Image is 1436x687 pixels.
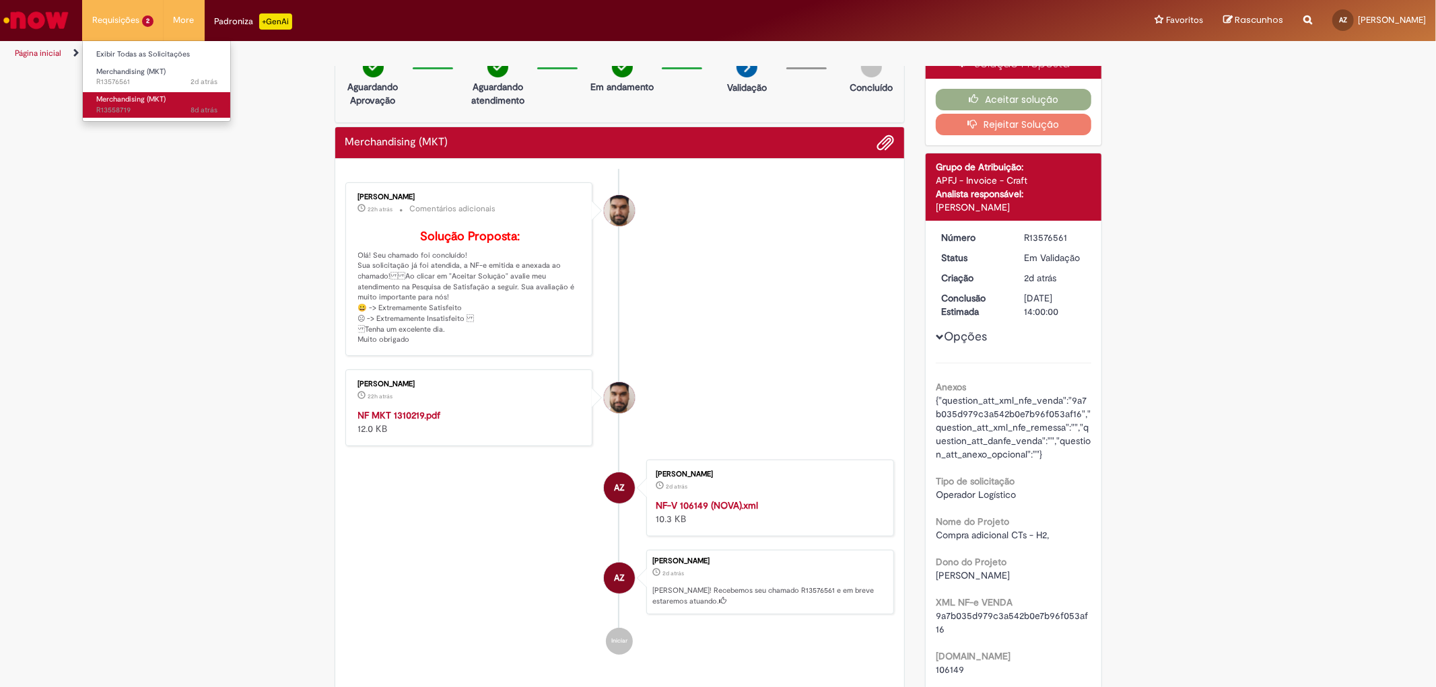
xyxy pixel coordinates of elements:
[142,15,153,27] span: 2
[82,40,231,122] ul: Requisições
[358,408,582,435] div: 12.0 KB
[1166,13,1203,27] span: Favoritos
[604,382,635,413] div: Diego Pereira De Araujo
[662,569,684,577] span: 2d atrás
[590,80,654,94] p: Em andamento
[936,394,1091,460] span: {"question_att_xml_nfe_venda":"9a7b035d979c3a542b0e7b96f053af16","question_att_xml_nfe_remessa":"...
[936,475,1015,487] b: Tipo de solicitação
[656,470,880,478] div: [PERSON_NAME]
[1024,272,1056,284] span: 2d atrás
[191,105,217,115] time: 23/09/2025 11:50:25
[936,529,1049,541] span: Compra adicional CTs - H2,
[936,556,1006,568] b: Dono do Projeto
[604,563,635,593] div: Arthur Zacharias
[191,77,217,87] span: 2d atrás
[936,114,1091,135] button: Rejeitar Solução
[936,174,1091,187] div: APFJ - Invoice - Craft
[358,380,582,388] div: [PERSON_NAME]
[358,409,441,421] a: NF MKT 1310219.pdf
[936,569,1010,581] span: [PERSON_NAME]
[96,105,217,116] span: R13558719
[420,229,520,244] b: Solução Proposta:
[345,137,448,149] h2: Merchandising (MKT) Histórico de tíquete
[936,515,1009,528] b: Nome do Projeto
[345,169,895,668] ul: Histórico de tíquete
[96,67,166,77] span: Merchandising (MKT)
[259,13,292,30] p: +GenAi
[666,482,687,491] span: 2d atrás
[936,89,1091,110] button: Aceitar solução
[652,585,887,606] p: [PERSON_NAME]! Recebemos seu chamado R13576561 e em breve estaremos atuando.
[83,47,231,62] a: Exibir Todas as Solicitações
[861,57,882,77] img: img-circle-grey.png
[931,291,1014,318] dt: Conclusão Estimada
[96,94,166,104] span: Merchandising (MKT)
[96,77,217,87] span: R13576561
[1024,291,1087,318] div: [DATE] 14:00:00
[936,160,1091,174] div: Grupo de Atribuição:
[936,610,1088,635] span: 9a7b035d979c3a542b0e7b96f053af16
[341,80,406,107] p: Aguardando Aprovação
[368,392,393,400] time: 30/09/2025 13:26:31
[92,13,139,27] span: Requisições
[83,92,231,117] a: Aberto R13558719 : Merchandising (MKT)
[174,13,195,27] span: More
[656,499,758,511] a: NF-V 106149 (NOVA).xml
[604,195,635,226] div: Diego Pereira De Araujo
[727,81,767,94] p: Validação
[936,596,1013,608] b: XML NF-e VENDA
[931,251,1014,264] dt: Status
[191,77,217,87] time: 29/09/2025 12:24:20
[1024,271,1087,285] div: 29/09/2025 12:24:18
[1223,14,1283,27] a: Rascunhos
[931,271,1014,285] dt: Criação
[15,48,61,59] a: Página inicial
[662,569,684,577] time: 29/09/2025 12:24:18
[1235,13,1283,26] span: Rascunhos
[358,230,582,345] p: Olá! Seu chamado foi concluído! Sua solicitação já foi atendida, a NF-e emitida e anexada ao cham...
[215,13,292,30] div: Padroniza
[936,381,966,393] b: Anexos
[936,201,1091,214] div: [PERSON_NAME]
[936,489,1016,501] span: Operador Logístico
[83,65,231,89] a: Aberto R13576561 : Merchandising (MKT)
[936,663,964,676] span: 106149
[368,205,393,213] time: 30/09/2025 13:26:40
[877,134,894,151] button: Adicionar anexos
[410,203,496,215] small: Comentários adicionais
[737,57,757,77] img: arrow-next.png
[1,7,71,34] img: ServiceNow
[612,57,633,77] img: check-circle-green.png
[10,41,947,66] ul: Trilhas de página
[465,80,531,107] p: Aguardando atendimento
[368,392,393,400] span: 22h atrás
[850,81,893,94] p: Concluído
[1024,251,1087,264] div: Em Validação
[1024,231,1087,244] div: R13576561
[604,472,635,503] div: Arthur Zacharias
[363,57,384,77] img: check-circle-green.png
[1339,15,1347,24] span: AZ
[931,231,1014,244] dt: Número
[1024,272,1056,284] time: 29/09/2025 12:24:18
[358,193,582,201] div: [PERSON_NAME]
[614,472,625,504] span: AZ
[656,499,880,526] div: 10.3 KB
[368,205,393,213] span: 22h atrás
[487,57,508,77] img: check-circle-green.png
[1358,14,1426,26] span: [PERSON_NAME]
[652,557,887,565] div: [PERSON_NAME]
[191,105,217,115] span: 8d atrás
[345,550,895,614] li: Arthur Zacharias
[936,187,1091,201] div: Analista responsável:
[614,562,625,594] span: AZ
[936,650,1011,662] b: [DOMAIN_NAME]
